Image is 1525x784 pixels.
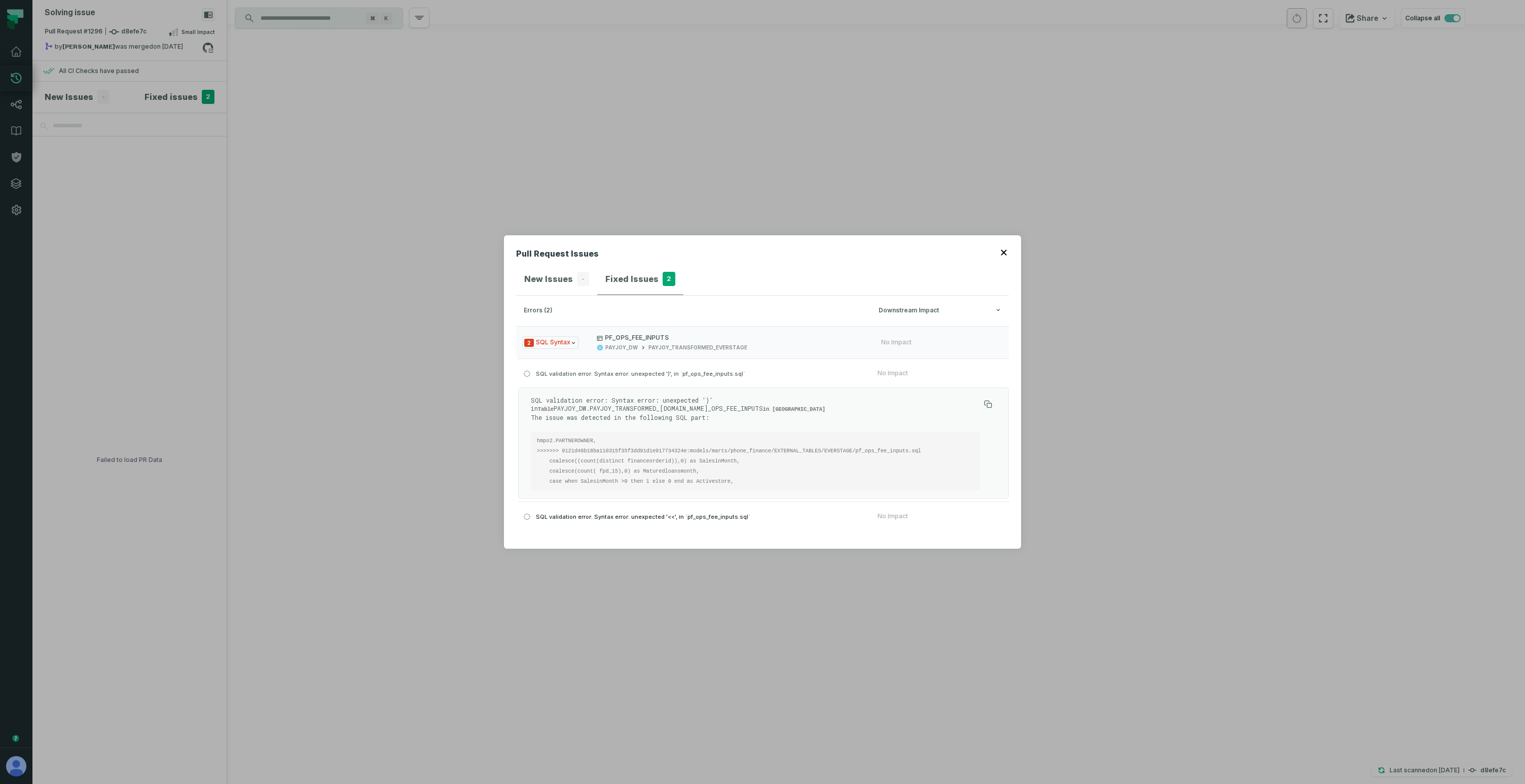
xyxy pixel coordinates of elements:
span: Issue Type [522,336,578,349]
code: Table [538,406,554,412]
span: SQL validation error: Syntax error: unexpected ')', in `pf_ops_fee_inputs.sql` [536,370,745,377]
div: SQL validation error: Syntax error: unexpected ')', in `pf_ops_fee_inputs.sql`No Impact [518,387,1009,499]
div: errors (2) [524,307,873,314]
code: hmpo2.PARTNEROWNER, >>>>>>> 9121d48b18ba110315f35f3dd91d1e917734324e:models/marts/phone_finance/E... [537,438,921,484]
span: 2 [663,272,675,286]
code: in [GEOGRAPHIC_DATA] [763,406,825,412]
button: Issue TypePF_OPS_FEE_INPUTSPAYJOY_DWPAYJOY_TRANSFORMED_EVERSTAGENo Impact [516,326,1009,359]
div: PAYJOY_DW [605,344,638,351]
button: errors (2)Downstream Impact [524,307,1001,314]
span: SQL validation error: Syntax error: unexpected '<<', in `pf_ops_fee_inputs.sql` [536,513,750,520]
h2: Pull Request Issues [516,247,599,264]
span: - [577,272,589,286]
div: No Impact [881,338,912,346]
div: No Impact [878,512,908,520]
div: errors (2)Downstream Impact [516,326,1009,537]
button: SQL validation error: Syntax error: unexpected ')', in `pf_ops_fee_inputs.sql`No Impact [518,359,1009,387]
div: Downstream Impact [879,307,1001,314]
span: Severity [524,339,534,347]
p: SQL validation error: Syntax error: unexpected ')' in PAYJOY_DW.PAYJOY_TRANSFORMED_[DOMAIN_NAME]_... [531,396,980,421]
div: Issue TypePF_OPS_FEE_INPUTSPAYJOY_DWPAYJOY_TRANSFORMED_EVERSTAGENo Impact [516,359,1009,530]
h4: New Issues [524,273,573,285]
div: PAYJOY_TRANSFORMED_EVERSTAGE [648,344,747,351]
p: PF_OPS_FEE_INPUTS [597,334,863,342]
button: SQL validation error: Syntax error: unexpected '<<', in `pf_ops_fee_inputs.sql`No Impact [518,502,1009,530]
div: No Impact [878,369,908,377]
h4: Fixed Issues [605,273,659,285]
